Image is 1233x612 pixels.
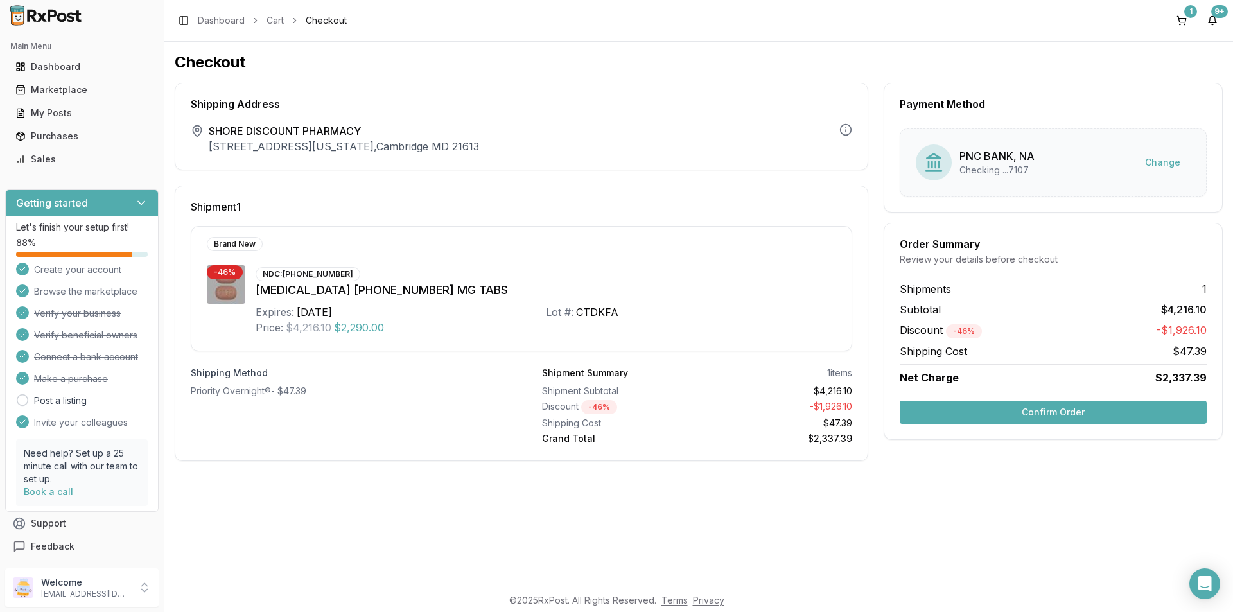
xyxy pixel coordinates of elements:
[16,221,148,234] p: Let's finish your setup first!
[703,385,853,398] div: $4,216.10
[5,126,159,146] button: Purchases
[34,285,137,298] span: Browse the marketplace
[581,400,617,414] div: - 46 %
[256,267,360,281] div: NDC: [PHONE_NUMBER]
[946,324,982,338] div: - 46 %
[24,447,140,485] p: Need help? Set up a 25 minute call with our team to set up.
[5,512,159,535] button: Support
[256,304,294,320] div: Expires:
[703,417,853,430] div: $47.39
[542,417,692,430] div: Shipping Cost
[209,123,479,139] span: SHORE DISCOUNT PHARMACY
[10,55,153,78] a: Dashboard
[175,52,1223,73] h1: Checkout
[41,589,130,599] p: [EMAIL_ADDRESS][DOMAIN_NAME]
[900,99,1207,109] div: Payment Method
[209,139,479,154] p: [STREET_ADDRESS][US_STATE] , Cambridge MD 21613
[191,385,501,398] div: Priority Overnight® - $47.39
[207,265,243,279] div: - 46 %
[900,344,967,359] span: Shipping Cost
[827,367,852,380] div: 1 items
[10,101,153,125] a: My Posts
[900,239,1207,249] div: Order Summary
[191,367,501,380] label: Shipping Method
[959,164,1035,177] div: Checking ...7107
[34,307,121,320] span: Verify your business
[15,83,148,96] div: Marketplace
[5,535,159,558] button: Feedback
[34,263,121,276] span: Create your account
[1184,5,1197,18] div: 1
[10,148,153,171] a: Sales
[34,372,108,385] span: Make a purchase
[207,237,263,251] div: Brand New
[16,195,88,211] h3: Getting started
[1171,10,1192,31] button: 1
[15,130,148,143] div: Purchases
[191,202,241,212] span: Shipment 1
[5,103,159,123] button: My Posts
[1161,302,1207,317] span: $4,216.10
[900,371,959,384] span: Net Charge
[297,304,332,320] div: [DATE]
[900,324,982,337] span: Discount
[1189,568,1220,599] div: Open Intercom Messenger
[693,595,724,606] a: Privacy
[542,367,628,380] div: Shipment Summary
[900,281,951,297] span: Shipments
[542,400,692,414] div: Discount
[10,41,153,51] h2: Main Menu
[31,540,74,553] span: Feedback
[198,14,347,27] nav: breadcrumb
[5,80,159,100] button: Marketplace
[900,401,1207,424] button: Confirm Order
[24,486,73,497] a: Book a call
[16,236,36,249] span: 88 %
[34,394,87,407] a: Post a listing
[900,253,1207,266] div: Review your details before checkout
[703,400,853,414] div: - $1,926.10
[546,304,573,320] div: Lot #:
[15,153,148,166] div: Sales
[34,416,128,429] span: Invite your colleagues
[198,14,245,27] a: Dashboard
[191,99,852,109] div: Shipping Address
[15,107,148,119] div: My Posts
[306,14,347,27] span: Checkout
[1157,322,1207,338] span: -$1,926.10
[5,5,87,26] img: RxPost Logo
[10,125,153,148] a: Purchases
[10,78,153,101] a: Marketplace
[41,576,130,589] p: Welcome
[1202,281,1207,297] span: 1
[5,149,159,170] button: Sales
[959,148,1035,164] div: PNC BANK, NA
[15,60,148,73] div: Dashboard
[267,14,284,27] a: Cart
[703,432,853,445] div: $2,337.39
[1173,344,1207,359] span: $47.39
[256,320,283,335] div: Price:
[1202,10,1223,31] button: 9+
[5,57,159,77] button: Dashboard
[13,577,33,598] img: User avatar
[256,281,836,299] div: [MEDICAL_DATA] [PHONE_NUMBER] MG TABS
[334,320,384,335] span: $2,290.00
[661,595,688,606] a: Terms
[900,302,941,317] span: Subtotal
[286,320,331,335] span: $4,216.10
[207,265,245,304] img: Biktarvy 50-200-25 MG TABS
[542,385,692,398] div: Shipment Subtotal
[34,351,138,363] span: Connect a bank account
[576,304,618,320] div: CTDKFA
[1211,5,1228,18] div: 9+
[34,329,137,342] span: Verify beneficial owners
[1155,370,1207,385] span: $2,337.39
[542,432,692,445] div: Grand Total
[1135,151,1191,174] button: Change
